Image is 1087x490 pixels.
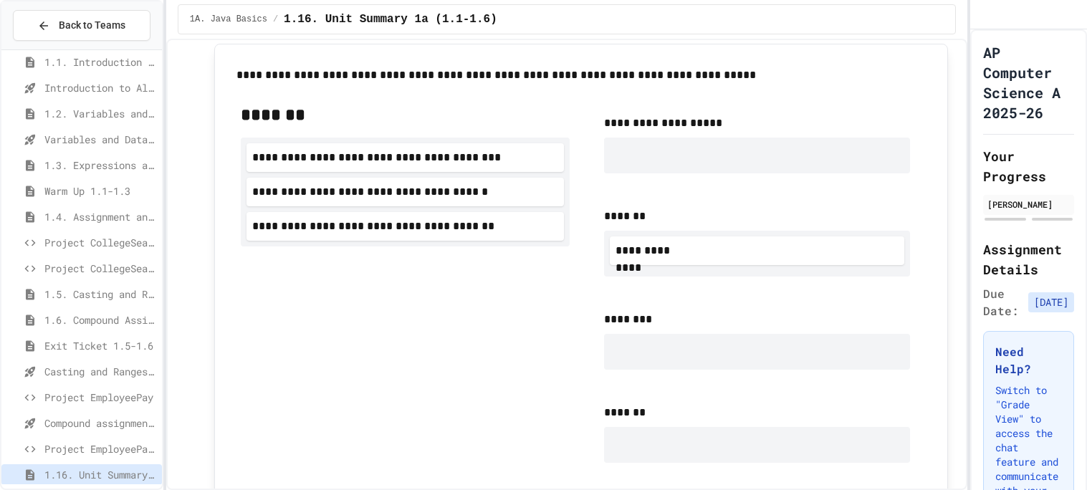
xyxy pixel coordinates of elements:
[1028,292,1074,312] span: [DATE]
[44,183,156,198] span: Warm Up 1.1-1.3
[983,42,1074,123] h1: AP Computer Science A 2025-26
[44,80,156,95] span: Introduction to Algorithms, Programming, and Compilers
[59,18,125,33] span: Back to Teams
[273,14,278,25] span: /
[983,285,1023,320] span: Due Date:
[44,415,156,431] span: Compound assignment operators - Quiz
[44,132,156,147] span: Variables and Data Types - Quiz
[983,239,1074,279] h2: Assignment Details
[44,467,156,482] span: 1.16. Unit Summary 1a (1.1-1.6)
[44,54,156,69] span: 1.1. Introduction to Algorithms, Programming, and Compilers
[13,10,150,41] button: Back to Teams
[44,338,156,353] span: Exit Ticket 1.5-1.6
[983,146,1074,186] h2: Your Progress
[190,14,267,25] span: 1A. Java Basics
[44,287,156,302] span: 1.5. Casting and Ranges of Values
[44,441,156,456] span: Project EmployeePay (File Input)
[44,209,156,224] span: 1.4. Assignment and Input
[44,158,156,173] span: 1.3. Expressions and Output
[995,343,1062,378] h3: Need Help?
[44,312,156,327] span: 1.6. Compound Assignment Operators
[44,261,156,276] span: Project CollegeSearch (File Input)
[44,390,156,405] span: Project EmployeePay
[44,364,156,379] span: Casting and Ranges of variables - Quiz
[284,11,497,28] span: 1.16. Unit Summary 1a (1.1-1.6)
[44,235,156,250] span: Project CollegeSearch
[44,106,156,121] span: 1.2. Variables and Data Types
[987,198,1070,211] div: [PERSON_NAME]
